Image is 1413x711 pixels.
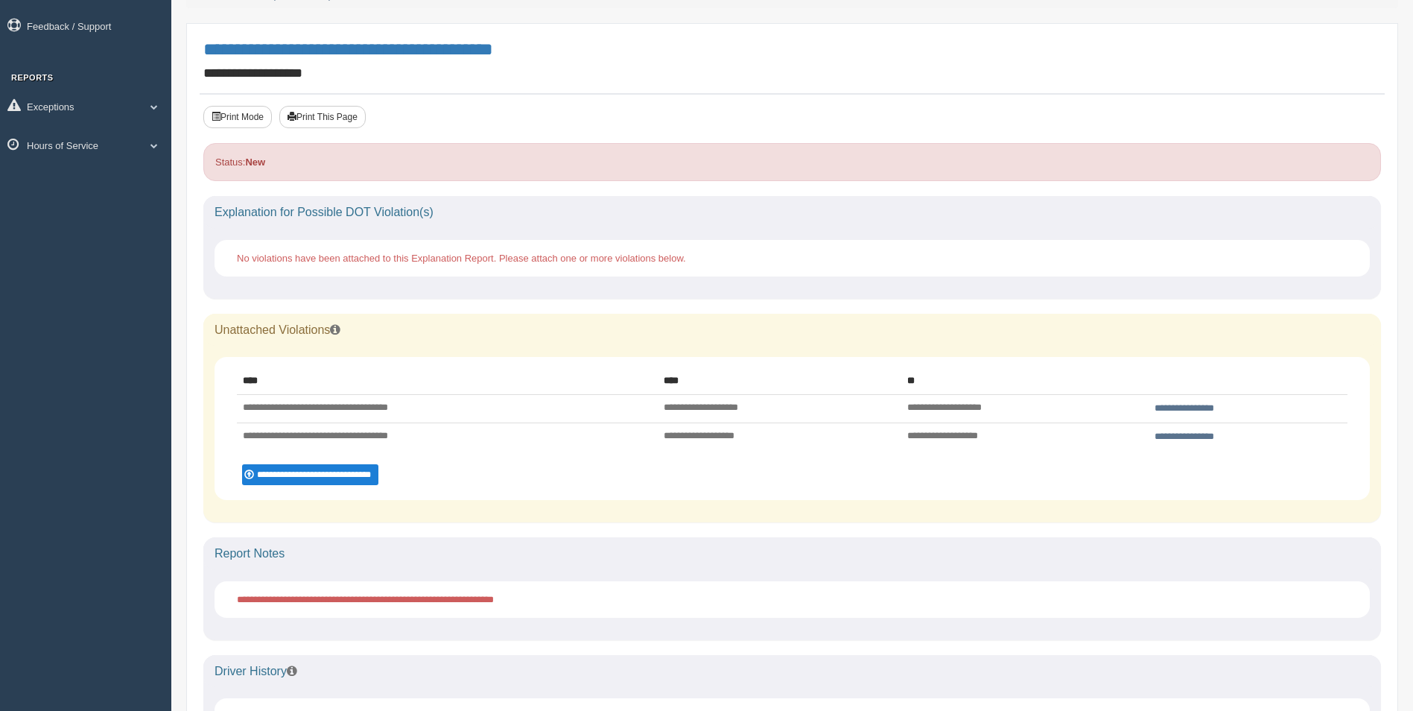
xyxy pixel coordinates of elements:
[203,655,1381,688] div: Driver History
[203,537,1381,570] div: Report Notes
[203,106,272,128] button: Print Mode
[203,143,1381,181] div: Status:
[203,314,1381,347] div: Unattached Violations
[203,196,1381,229] div: Explanation for Possible DOT Violation(s)
[279,106,366,128] button: Print This Page
[237,253,686,264] span: No violations have been attached to this Explanation Report. Please attach one or more violations...
[245,157,265,168] strong: New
